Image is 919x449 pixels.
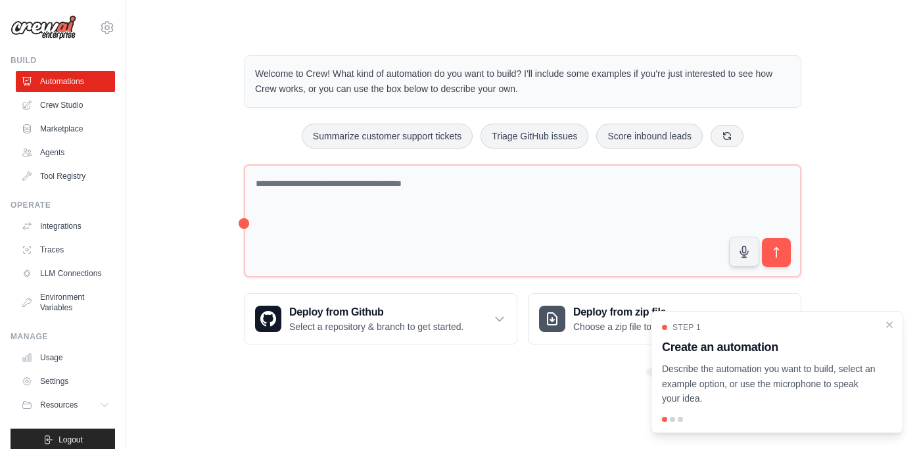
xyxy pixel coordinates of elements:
p: Describe the automation you want to build, select an example option, or use the microphone to spe... [662,362,876,406]
div: Build [11,55,115,66]
h3: Create an automation [662,338,876,356]
div: Manage [11,331,115,342]
a: Usage [16,347,115,368]
span: Resources [40,400,78,410]
a: Traces [16,239,115,260]
span: Step 1 [672,322,701,333]
a: LLM Connections [16,263,115,284]
button: Resources [16,394,115,415]
button: Score inbound leads [596,124,703,149]
button: Close walkthrough [884,319,895,330]
a: Crew Studio [16,95,115,116]
p: Welcome to Crew! What kind of automation do you want to build? I'll include some examples if you'... [255,66,790,97]
button: Summarize customer support tickets [302,124,473,149]
a: Marketplace [16,118,115,139]
a: Integrations [16,216,115,237]
a: Environment Variables [16,287,115,318]
h3: Deploy from Github [289,304,463,320]
a: Automations [16,71,115,92]
div: Operate [11,200,115,210]
h3: Deploy from zip file [573,304,684,320]
img: Logo [11,15,76,40]
button: Triage GitHub issues [481,124,588,149]
p: Select a repository & branch to get started. [289,320,463,333]
a: Agents [16,142,115,163]
a: Settings [16,371,115,392]
span: Logout [59,435,83,445]
p: Choose a zip file to upload. [573,320,684,333]
a: Tool Registry [16,166,115,187]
